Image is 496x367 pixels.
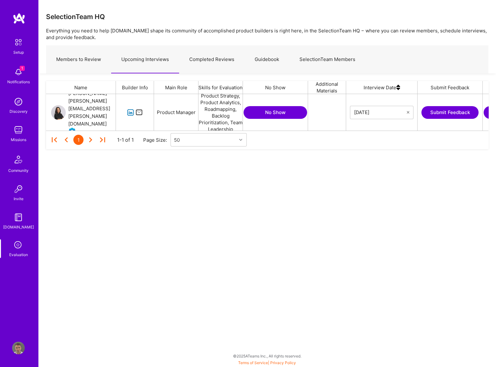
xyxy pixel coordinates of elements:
[12,36,25,49] img: setup
[7,78,30,85] div: Notifications
[11,136,26,143] div: Missions
[11,152,26,167] img: Community
[8,167,29,174] div: Community
[13,49,24,56] div: Setup
[3,224,34,230] div: [DOMAIN_NAME]
[13,13,25,24] img: logo
[12,342,25,354] img: User Avatar
[12,124,25,136] img: teamwork
[12,183,25,195] img: Invite
[14,195,23,202] div: Invite
[20,66,25,71] span: 1
[9,251,28,258] div: Evaluation
[12,239,24,251] i: icon SelectionTeam
[12,95,25,108] img: discovery
[12,211,25,224] img: guide book
[12,66,25,78] img: bell
[10,108,28,115] div: Discovery
[10,342,26,354] a: User Avatar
